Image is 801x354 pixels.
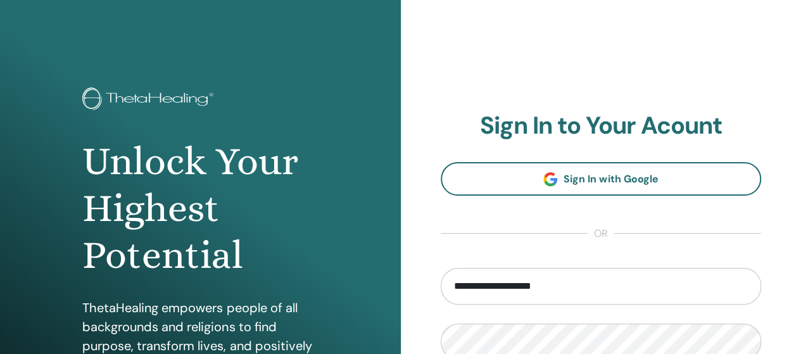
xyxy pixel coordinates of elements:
[441,111,762,141] h2: Sign In to Your Acount
[441,162,762,196] a: Sign In with Google
[588,226,614,241] span: or
[82,138,318,279] h1: Unlock Your Highest Potential
[564,172,658,186] span: Sign In with Google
